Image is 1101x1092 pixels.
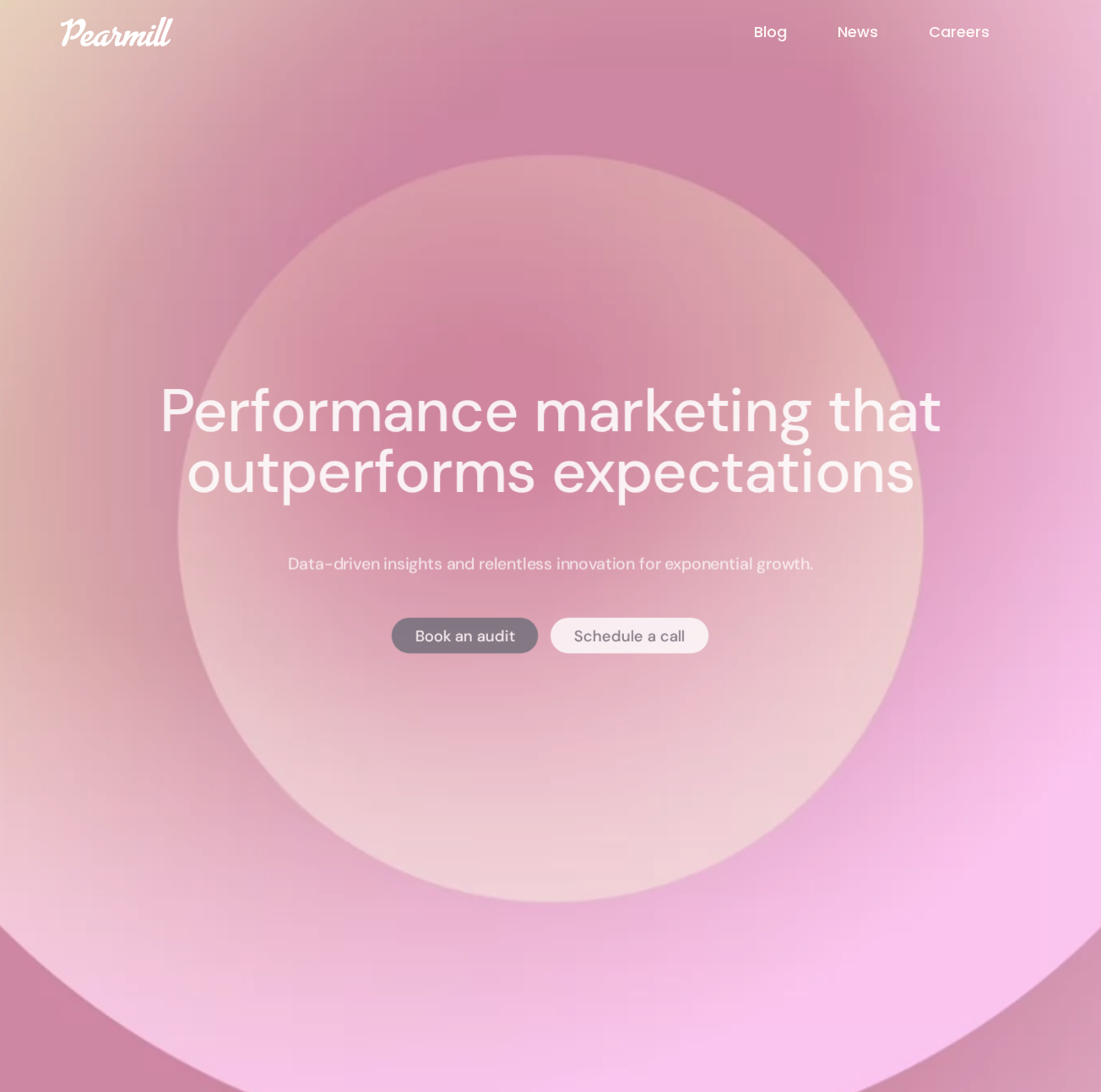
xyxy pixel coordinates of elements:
a: Book an audit [392,618,539,653]
a: Schedule a call [550,618,708,653]
a: Blog [754,21,838,43]
h1: Performance marketing that outperforms expectations [84,381,1017,502]
a: News [838,21,929,43]
img: Pearmill logo [61,17,173,46]
a: Careers [929,21,1040,43]
p: Data-driven insights and relentless innovation for exponential growth. [288,553,813,575]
